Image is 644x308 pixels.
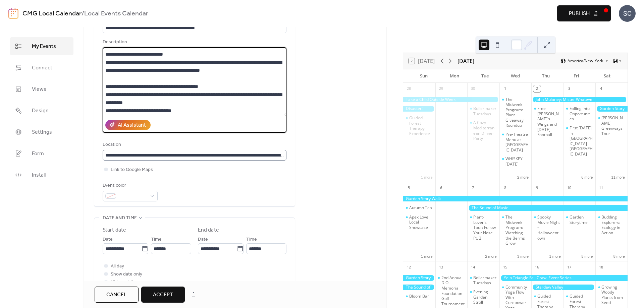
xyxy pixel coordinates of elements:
[141,287,185,303] button: Accept
[470,69,500,83] div: Tue
[531,285,595,290] div: Stardew Valley
[566,263,573,271] div: 17
[441,275,465,307] div: 2nd Annual D.O. Memorial Foundation Golf Tournament
[570,106,593,122] div: Falling into Opportunities
[409,214,433,230] div: Apex Love Local Showcase
[403,214,435,230] div: Apex Love Local Showcase
[499,156,532,167] div: WHISKEY WEDNESDAY
[467,120,499,141] div: A Cozy Mediterranean Dinner Party
[111,166,153,174] span: Link to Google Maps
[409,205,432,210] div: Autumn Tea
[570,214,593,225] div: Garden Storytime
[570,125,593,157] div: First [DATE] in [GEOGRAPHIC_DATA]-[GEOGRAPHIC_DATA]
[403,285,435,290] div: The Sound of Music
[103,38,285,46] div: Description
[10,80,73,98] a: Views
[467,106,499,116] div: Boilermaker Tuesdays
[566,184,573,192] div: 10
[403,196,628,202] div: Garden Story Walk
[418,174,435,180] button: 1 more
[563,214,596,225] div: Garden Storytime
[568,59,603,63] span: America/New_York
[601,115,625,136] div: [PERSON_NAME] Greenways Tour
[32,128,52,136] span: Settings
[10,123,73,141] a: Settings
[595,115,628,136] div: Cary Greenways Tour
[10,144,73,163] a: Form
[198,226,219,234] div: End date
[515,253,531,259] button: 3 more
[467,275,499,286] div: Boilermaker Tuesdays
[505,156,529,167] div: WHISKEY [DATE]
[482,253,499,259] button: 2 more
[569,10,590,18] span: Publish
[592,69,622,83] div: Sat
[32,64,52,72] span: Connect
[10,59,73,77] a: Connect
[469,184,477,192] div: 7
[103,214,137,222] span: Date and time
[533,263,541,271] div: 16
[469,263,477,271] div: 14
[403,115,435,136] div: Guided Forest Therapy Experience
[467,205,628,211] div: The Sound of Music
[547,253,563,259] button: 1 more
[95,287,139,303] button: Cancel
[611,253,628,259] button: 8 more
[597,184,605,192] div: 11
[103,182,156,190] div: Event color
[473,106,497,116] div: Boilermaker Tuesdays
[467,214,499,241] div: Plant-Lover's Tour: Follow Your Nose Pt. 2
[469,85,477,93] div: 30
[609,174,628,180] button: 11 more
[595,285,628,305] div: Growing Woody Plants from Seed
[103,141,285,149] div: Location
[10,102,73,120] a: Design
[595,214,628,235] div: Budding Explorers: Ecology in Action
[499,214,532,246] div: The Midweek Program: Watching the Berms Grow
[103,226,126,234] div: Start date
[418,253,435,259] button: 1 more
[435,275,468,307] div: 2nd Annual D.O. Memorial Foundation Golf Tournament
[437,184,445,192] div: 6
[32,85,46,94] span: Views
[501,263,509,271] div: 15
[118,121,146,129] div: AI Assistant
[409,69,439,83] div: Sun
[500,69,531,83] div: Wed
[84,7,148,20] b: Local Events Calendar
[111,262,124,270] span: All day
[597,85,605,93] div: 4
[153,291,173,299] span: Accept
[531,214,563,241] div: Spooky Movie Night – Halloweentown
[531,97,628,103] div: John Mulaney: Mister Whatever
[505,97,529,128] div: The Midweek Program: Plant Giveaway Roundup
[533,85,541,93] div: 2
[403,205,435,210] div: Autumn Tea
[405,263,413,271] div: 12
[405,85,413,93] div: 28
[198,236,208,244] span: Date
[499,275,628,281] div: Yelp Triangle Fall Crawl Event Series
[601,285,625,305] div: Growing Woody Plants from Seed
[403,294,435,299] div: Bloom Bar
[473,214,497,241] div: Plant-Lover's Tour: Follow Your Nose Pt. 2
[563,125,596,157] div: First Friday in Downtown Fuquay-Varina
[103,236,113,244] span: Date
[10,166,73,184] a: Install
[106,291,127,299] span: Cancel
[505,214,529,246] div: The Midweek Program: Watching the Berms Grow
[32,150,44,158] span: Form
[499,97,532,128] div: The Midweek Program: Plant Giveaway Roundup
[32,107,49,115] span: Design
[111,279,140,287] span: Hide end time
[82,7,84,20] b: /
[409,115,433,136] div: Guided Forest Therapy Experience
[531,69,561,83] div: Thu
[501,85,509,93] div: 1
[537,106,561,137] div: Free [PERSON_NAME]’s Wings and [DATE] Football
[579,174,595,180] button: 6 more
[403,97,499,103] div: Take a Child Outside Week
[557,5,611,21] button: Publish
[597,263,605,271] div: 18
